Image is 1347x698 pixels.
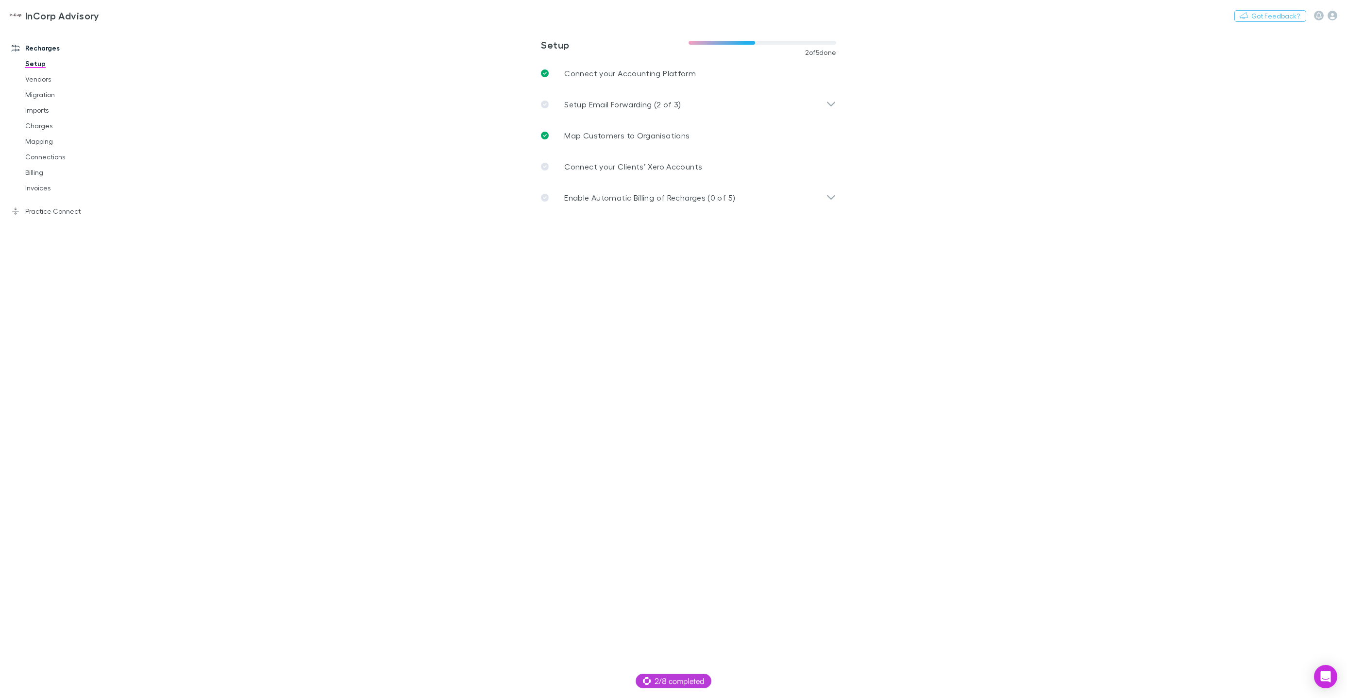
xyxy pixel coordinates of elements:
p: Setup Email Forwarding (2 of 3) [564,99,681,110]
div: Setup Email Forwarding (2 of 3) [533,89,844,120]
p: Connect your Clients’ Xero Accounts [564,161,702,172]
span: 2 of 5 done [805,49,837,56]
div: Enable Automatic Billing of Recharges (0 of 5) [533,182,844,213]
a: Imports [16,102,130,118]
a: Setup [16,56,130,71]
a: Connections [16,149,130,165]
a: Vendors [16,71,130,87]
button: Got Feedback? [1234,10,1306,22]
a: Map Customers to Organisations [533,120,844,151]
a: Mapping [16,134,130,149]
h3: Setup [541,39,689,51]
a: Connect your Clients’ Xero Accounts [533,151,844,182]
p: Connect your Accounting Platform [564,68,696,79]
div: Open Intercom Messenger [1314,665,1337,688]
a: Migration [16,87,130,102]
p: Map Customers to Organisations [564,130,690,141]
a: Connect your Accounting Platform [533,58,844,89]
a: InCorp Advisory [4,4,105,27]
a: Practice Connect [2,204,130,219]
h3: InCorp Advisory [25,10,100,21]
a: Recharges [2,40,130,56]
a: Charges [16,118,130,134]
img: InCorp Advisory's Logo [10,10,21,21]
a: Billing [16,165,130,180]
a: Invoices [16,180,130,196]
p: Enable Automatic Billing of Recharges (0 of 5) [564,192,735,204]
